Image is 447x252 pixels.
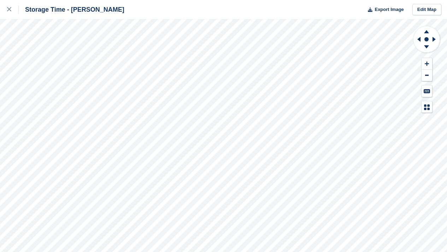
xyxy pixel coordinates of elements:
button: Zoom In [422,58,432,70]
button: Map Legend [422,101,432,113]
a: Edit Map [412,4,441,16]
div: Storage Time - [PERSON_NAME] [19,5,124,14]
button: Export Image [364,4,404,16]
span: Export Image [375,6,404,13]
button: Zoom Out [422,70,432,81]
button: Keyboard Shortcuts [422,85,432,97]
